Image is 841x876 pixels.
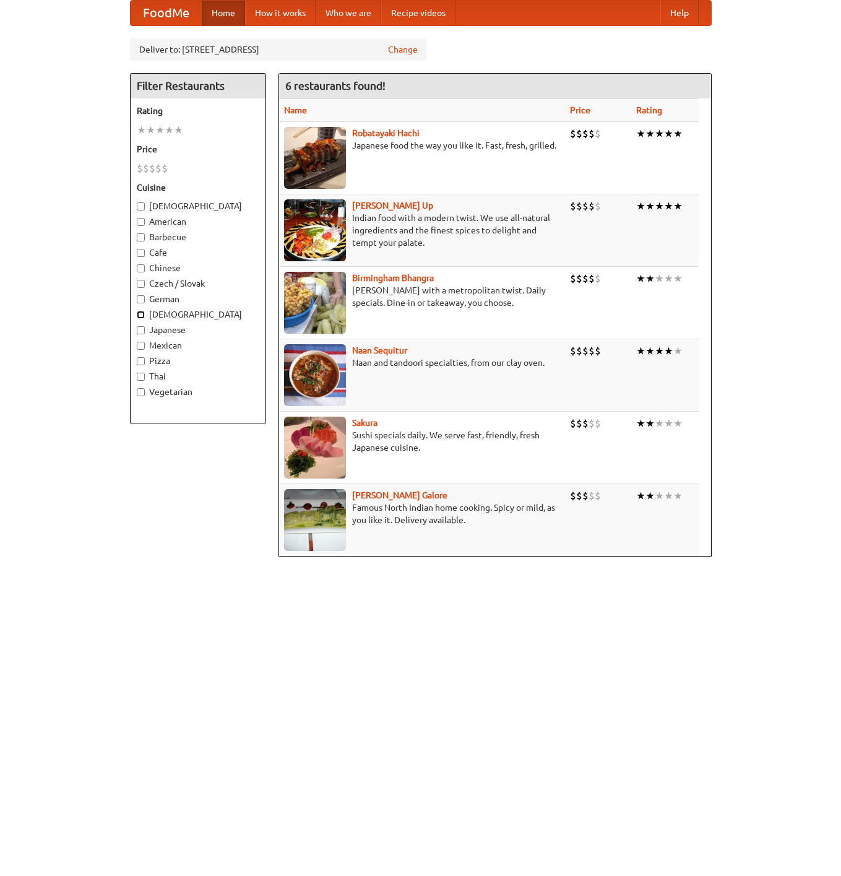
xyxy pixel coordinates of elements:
[137,324,259,336] label: Japanese
[146,123,155,137] li: ★
[589,417,595,430] li: $
[137,388,145,396] input: Vegetarian
[137,202,145,210] input: [DEMOGRAPHIC_DATA]
[576,127,582,141] li: $
[137,143,259,155] h5: Price
[664,489,673,503] li: ★
[137,355,259,367] label: Pizza
[660,1,699,25] a: Help
[655,489,664,503] li: ★
[595,199,601,213] li: $
[284,357,561,369] p: Naan and tandoori specialties, from our clay oven.
[645,344,655,358] li: ★
[582,272,589,285] li: $
[570,105,590,115] a: Price
[589,272,595,285] li: $
[664,344,673,358] li: ★
[664,127,673,141] li: ★
[137,277,259,290] label: Czech / Slovak
[284,105,307,115] a: Name
[570,127,576,141] li: $
[352,128,420,138] a: Robatayaki Hachi
[137,200,259,212] label: [DEMOGRAPHIC_DATA]
[137,295,145,303] input: German
[645,489,655,503] li: ★
[174,123,183,137] li: ★
[284,212,561,249] p: Indian food with a modern twist. We use all-natural ingredients and the finest spices to delight ...
[131,74,265,98] h4: Filter Restaurants
[137,280,145,288] input: Czech / Slovak
[582,489,589,503] li: $
[595,489,601,503] li: $
[149,162,155,175] li: $
[137,386,259,398] label: Vegetarian
[570,344,576,358] li: $
[664,417,673,430] li: ★
[655,127,664,141] li: ★
[131,1,202,25] a: FoodMe
[570,199,576,213] li: $
[352,418,377,428] b: Sakura
[673,272,683,285] li: ★
[673,199,683,213] li: ★
[137,249,145,257] input: Cafe
[165,123,174,137] li: ★
[137,373,145,381] input: Thai
[284,417,346,479] img: sakura.jpg
[655,199,664,213] li: ★
[645,127,655,141] li: ★
[576,489,582,503] li: $
[137,246,259,259] label: Cafe
[655,344,664,358] li: ★
[576,344,582,358] li: $
[576,272,582,285] li: $
[636,344,645,358] li: ★
[352,490,447,500] a: [PERSON_NAME] Galore
[284,429,561,454] p: Sushi specials daily. We serve fast, friendly, fresh Japanese cuisine.
[137,181,259,194] h5: Cuisine
[137,233,145,241] input: Barbecue
[137,308,259,321] label: [DEMOGRAPHIC_DATA]
[316,1,381,25] a: Who we are
[655,272,664,285] li: ★
[636,272,645,285] li: ★
[576,417,582,430] li: $
[664,272,673,285] li: ★
[582,344,589,358] li: $
[636,489,645,503] li: ★
[137,326,145,334] input: Japanese
[636,417,645,430] li: ★
[162,162,168,175] li: $
[284,501,561,526] p: Famous North Indian home cooking. Spicy or mild, as you like it. Delivery available.
[285,80,386,92] ng-pluralize: 6 restaurants found!
[570,489,576,503] li: $
[595,272,601,285] li: $
[284,199,346,261] img: curryup.jpg
[137,262,259,274] label: Chinese
[137,215,259,228] label: American
[582,127,589,141] li: $
[284,139,561,152] p: Japanese food the way you like it. Fast, fresh, grilled.
[388,43,418,56] a: Change
[352,345,407,355] a: Naan Sequitur
[137,357,145,365] input: Pizza
[284,284,561,309] p: [PERSON_NAME] with a metropolitan twist. Daily specials. Dine-in or takeaway, you choose.
[673,417,683,430] li: ★
[245,1,316,25] a: How it works
[589,127,595,141] li: $
[673,127,683,141] li: ★
[137,370,259,383] label: Thai
[352,273,434,283] a: Birmingham Bhangra
[595,127,601,141] li: $
[137,311,145,319] input: [DEMOGRAPHIC_DATA]
[137,105,259,117] h5: Rating
[664,199,673,213] li: ★
[582,199,589,213] li: $
[636,199,645,213] li: ★
[143,162,149,175] li: $
[284,344,346,406] img: naansequitur.jpg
